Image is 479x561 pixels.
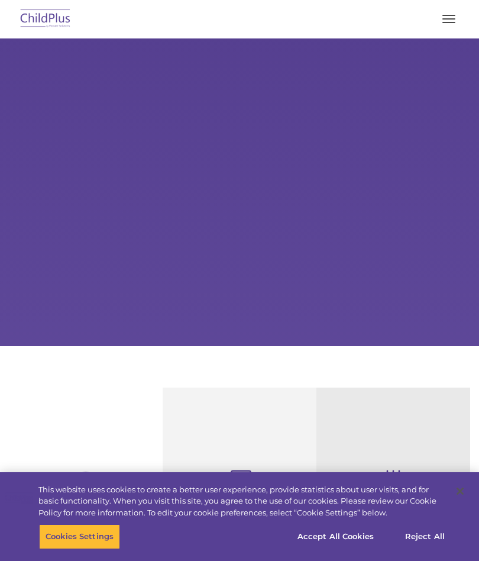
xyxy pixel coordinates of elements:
[38,484,446,519] div: This website uses cookies to create a better user experience, provide statistics about user visit...
[291,524,380,549] button: Accept All Cookies
[18,5,73,33] img: ChildPlus by Procare Solutions
[39,524,120,549] button: Cookies Settings
[447,478,473,504] button: Close
[388,524,462,549] button: Reject All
